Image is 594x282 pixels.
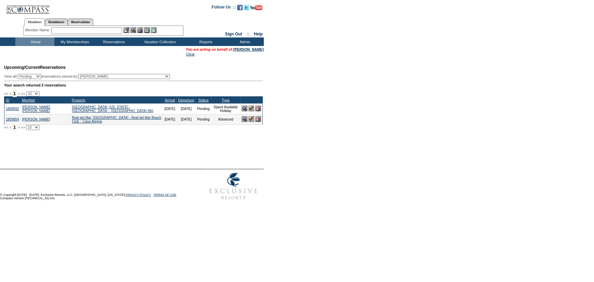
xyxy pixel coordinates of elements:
td: Pending [196,104,211,114]
td: Vacation Collection [133,37,186,46]
img: Confirm Reservation [248,116,254,122]
td: Follow Us :: [212,4,236,12]
td: [DATE] [163,114,177,125]
td: Reports [186,37,225,46]
span: You are acting on behalf of: [186,47,264,51]
a: Property [72,98,85,102]
a: ID [6,98,10,102]
a: 1809854 [6,117,19,121]
a: [PERSON_NAME], [PERSON_NAME] [22,105,51,113]
img: Cancel Reservation [255,116,261,122]
img: View [130,27,136,33]
a: [GEOGRAPHIC_DATA], [US_STATE] - [GEOGRAPHIC_DATA] :: [GEOGRAPHIC_DATA] 366 [72,105,153,113]
img: Cancel Reservation [255,106,261,111]
img: Become our fan on Facebook [237,5,243,10]
div: Your search returned 2 reservations [4,83,263,87]
a: Follow us on Twitter [244,7,249,11]
img: b_calculator.gif [151,27,157,33]
td: Space Available Holiday [211,104,240,114]
a: Type [222,98,230,102]
a: [PERSON_NAME] [234,47,264,51]
a: 1808592 [6,107,19,111]
span: Reservations [4,65,66,70]
a: TERMS OF USE [154,193,177,197]
td: Reservations [94,37,133,46]
a: Members [25,18,45,26]
span: > [18,125,20,129]
a: Departure [178,98,194,102]
a: Sign Out [225,32,242,36]
span: :: [247,32,250,36]
span: >> [21,92,25,96]
span: << [4,92,8,96]
img: Follow us on Twitter [244,5,249,10]
td: Advanced [211,114,240,125]
a: Real del Mar, [GEOGRAPHIC_DATA] - Real del Mar Beach Club :: Casa Alegria [72,116,161,123]
img: Reservations [144,27,150,33]
div: Member Name: [25,27,51,33]
img: Subscribe to our YouTube Channel [250,5,262,10]
span: 1 [13,124,17,131]
td: [DATE] [163,104,177,114]
a: Status [198,98,209,102]
img: b_edit.gif [124,27,129,33]
span: Upcoming/Current [4,65,40,70]
a: [PERSON_NAME] [22,117,50,121]
span: > [18,92,20,96]
a: Reservations [68,18,93,26]
div: View all: reservations owned by: [4,74,173,79]
a: Become our fan on Facebook [237,7,243,11]
img: Impersonate [137,27,143,33]
img: View Reservation [242,106,247,111]
td: Home [15,37,54,46]
a: Subscribe to our YouTube Channel [250,7,262,11]
a: Arrival [165,98,175,102]
a: PRIVACY POLICY [126,193,151,197]
span: >> [21,125,25,129]
span: < [9,92,11,96]
img: Exclusive Resorts [203,169,264,203]
a: Clear [186,52,195,56]
td: Pending [196,114,211,125]
td: [DATE] [177,114,195,125]
a: Member [22,98,35,102]
a: Residences [45,18,68,26]
img: Confirm Reservation [248,106,254,111]
span: 1 [13,90,17,97]
td: My Memberships [54,37,94,46]
img: View Reservation [242,116,247,122]
a: Help [254,32,263,36]
td: [DATE] [177,104,195,114]
span: << [4,125,8,129]
td: Admin [225,37,264,46]
span: < [9,125,11,129]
